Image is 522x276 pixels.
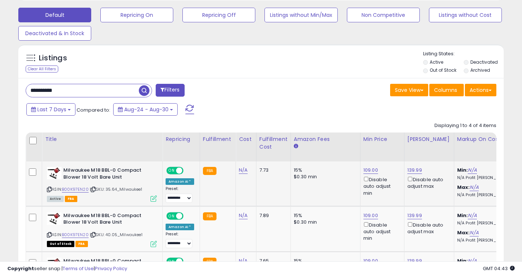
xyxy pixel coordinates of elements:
a: N/A [468,212,477,219]
b: Max: [457,184,470,191]
b: Min: [457,167,468,174]
div: Title [45,135,159,143]
button: Non Competitive [347,8,420,22]
button: Listings without Cost [429,8,502,22]
b: Min: [457,212,468,219]
div: Fulfillment Cost [259,135,288,151]
div: Cost [239,135,253,143]
span: Columns [434,86,457,94]
span: Aug-24 - Aug-30 [124,106,169,113]
div: seller snap | | [7,265,127,272]
div: Disable auto adjust min [363,221,399,242]
span: 2025-09-7 04:43 GMT [483,265,515,272]
span: All listings currently available for purchase on Amazon [47,196,64,202]
div: 7.73 [259,167,285,174]
a: 109.00 [363,167,378,174]
span: FBA [65,196,77,202]
b: Milwaukee M18 BBL-0 Compact Blower 18 Volt Bare Unit [63,167,152,182]
div: Displaying 1 to 4 of 4 items [434,122,496,129]
span: All listings that are currently out of stock and unavailable for purchase on Amazon [47,241,74,247]
div: [PERSON_NAME] [407,135,451,143]
button: Actions [465,84,496,96]
a: B00K97EN20 [62,232,89,238]
a: B00K97EN20 [62,186,89,193]
a: 109.00 [363,212,378,219]
small: FBA [203,167,216,175]
div: $0.30 min [294,174,355,180]
div: Clear All Filters [26,66,58,72]
a: 139.99 [407,167,422,174]
div: Preset: [166,232,194,248]
a: N/A [470,184,478,191]
div: Amazon Fees [294,135,357,143]
div: Disable auto adjust min [363,175,399,197]
div: Amazon AI * [166,178,194,185]
label: Out of Stock [430,67,456,73]
p: Listing States: [423,51,504,57]
p: N/A Profit [PERSON_NAME] [457,175,518,180]
div: Fulfillment [203,135,233,143]
div: Repricing [166,135,197,143]
div: 15% [294,167,355,174]
img: 41Nkci2CwfL._SL40_.jpg [47,167,62,179]
p: N/A Profit [PERSON_NAME] [457,221,518,226]
button: Save View [390,84,428,96]
div: 15% [294,212,355,219]
small: Amazon Fees. [294,143,298,150]
span: | SKU: 35.64_Milwaukee1 [90,186,142,192]
button: Last 7 Days [26,103,75,116]
p: N/A Profit [PERSON_NAME] [457,238,518,243]
span: ON [167,168,176,174]
a: N/A [239,167,248,174]
div: 7.89 [259,212,285,219]
a: N/A [468,167,477,174]
button: Repricing On [100,8,173,22]
div: Markup on Cost [457,135,521,143]
a: N/A [239,212,248,219]
a: 139.99 [407,212,422,219]
label: Archived [470,67,490,73]
label: Deactivated [470,59,498,65]
span: Last 7 Days [37,106,66,113]
button: Columns [429,84,464,96]
button: Listings without Min/Max [264,8,337,22]
div: Min Price [363,135,401,143]
a: Terms of Use [63,265,94,272]
a: N/A [470,229,478,236]
div: Disable auto adjust max [407,175,448,190]
div: ASIN: [47,167,157,201]
div: $0.30 min [294,219,355,225]
span: OFF [182,213,194,219]
div: Amazon AI * [166,224,194,230]
div: Preset: [166,186,194,203]
h5: Listings [39,53,67,63]
span: Compared to: [77,107,110,113]
button: Repricing Off [182,8,255,22]
button: Deactivated & In Stock [18,26,91,41]
a: Privacy Policy [95,265,127,272]
b: Milwaukee M18 BBL-0 Compact Blower 18 Volt Bare Unit [63,212,152,228]
div: Disable auto adjust max [407,221,448,235]
p: N/A Profit [PERSON_NAME] [457,193,518,198]
span: OFF [182,168,194,174]
span: ON [167,213,176,219]
img: 41Nkci2CwfL._SL40_.jpg [47,212,62,225]
button: Default [18,8,91,22]
span: FBA [75,241,88,247]
label: Active [430,59,443,65]
strong: Copyright [7,265,34,272]
span: | SKU: 40.05_Milwaukee1 [90,232,142,238]
button: Filters [156,84,184,97]
small: FBA [203,212,216,220]
b: Max: [457,229,470,236]
button: Aug-24 - Aug-30 [113,103,178,116]
div: ASIN: [47,212,157,246]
